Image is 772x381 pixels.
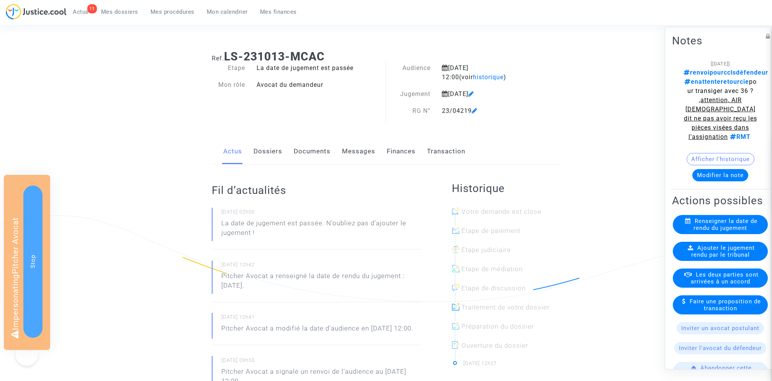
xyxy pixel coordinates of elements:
a: Finances [387,139,415,164]
span: pour transiger avec 36 ? , [684,69,768,104]
p: Pitcher Avocat a renseigné la date de rendu du jugement : [DATE]. [221,271,421,294]
a: Actus [223,139,242,164]
u: attention, AIR [DEMOGRAPHIC_DATA] dit ne pas avoir reçu les pièces visées dans l'assignation [684,96,757,140]
div: [DATE] [436,90,536,99]
div: RG N° [386,106,436,116]
iframe: Help Scout Beacon - Open [15,343,38,366]
b: LS-231013-MCAC [224,50,325,63]
h2: Notes [672,34,769,47]
a: Mes finances [254,6,303,18]
div: Etape [206,63,251,73]
span: Abandonner cette procédure [700,365,752,378]
div: [DATE] 12:00 [436,63,536,82]
h2: Actions possibles [672,194,769,207]
span: historique [473,73,504,81]
span: (voir ) [459,73,506,81]
small: [DATE] 02h00 [221,208,421,218]
p: Pitcher Avocat a modifié la date d'audience en [DATE] 12:00. [221,324,413,337]
a: Mes procédures [144,6,201,18]
div: Audience [386,63,436,82]
div: 23/04219 [436,106,536,116]
div: Impersonating [4,175,50,350]
span: Mes dossiers [101,8,138,15]
a: Documents [294,139,330,164]
span: Votre demande est close [461,208,541,215]
div: Mon rôle [206,80,251,90]
div: Avocat du demandeur [251,80,386,90]
span: Ajouter le jugement rendu par le tribunal [691,244,755,258]
small: [DATE] 12h42 [221,261,421,271]
small: [DATE] 09h53 [221,357,421,367]
button: Afficher l'historique [687,153,754,165]
p: La date de jugement est passée. N'oubliez pas d'ajouter le jugement ! [221,218,421,241]
span: Mon calendrier [207,8,248,15]
span: Mes procédures [150,8,195,15]
a: Mon calendrier [201,6,254,18]
span: Inviter un avocat postulant [681,325,759,332]
div: La date de jugement est passée [251,63,386,73]
span: renvoipourcclsdéfendeur [684,69,768,76]
span: [[DATE]] [711,61,730,67]
span: Renseigner la date de rendu du jugement [693,218,757,231]
button: Modifier la note [692,169,748,181]
a: Transaction [427,139,465,164]
span: Faire une proposition de transaction [690,298,761,312]
img: jc-logo.svg [6,4,67,20]
div: 11 [87,4,97,13]
span: Actus [73,8,89,15]
span: enattenteretourcie [684,78,749,85]
a: Messages [342,139,375,164]
a: 11Actus [67,6,95,18]
span: Inviter l'avocat du défendeur [679,345,762,352]
h2: Fil d’actualités [212,184,421,197]
small: [DATE] 12h41 [221,314,421,324]
a: Mes dossiers [95,6,144,18]
span: Ref. [212,55,224,62]
h2: Historique [452,182,561,195]
span: Mes finances [260,8,297,15]
span: Stop [29,255,36,268]
a: Dossiers [254,139,282,164]
div: Jugement [386,90,436,99]
button: Stop [23,186,43,338]
span: RMT [728,133,751,140]
span: Les deux parties sont arrivées à un accord [691,271,759,285]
